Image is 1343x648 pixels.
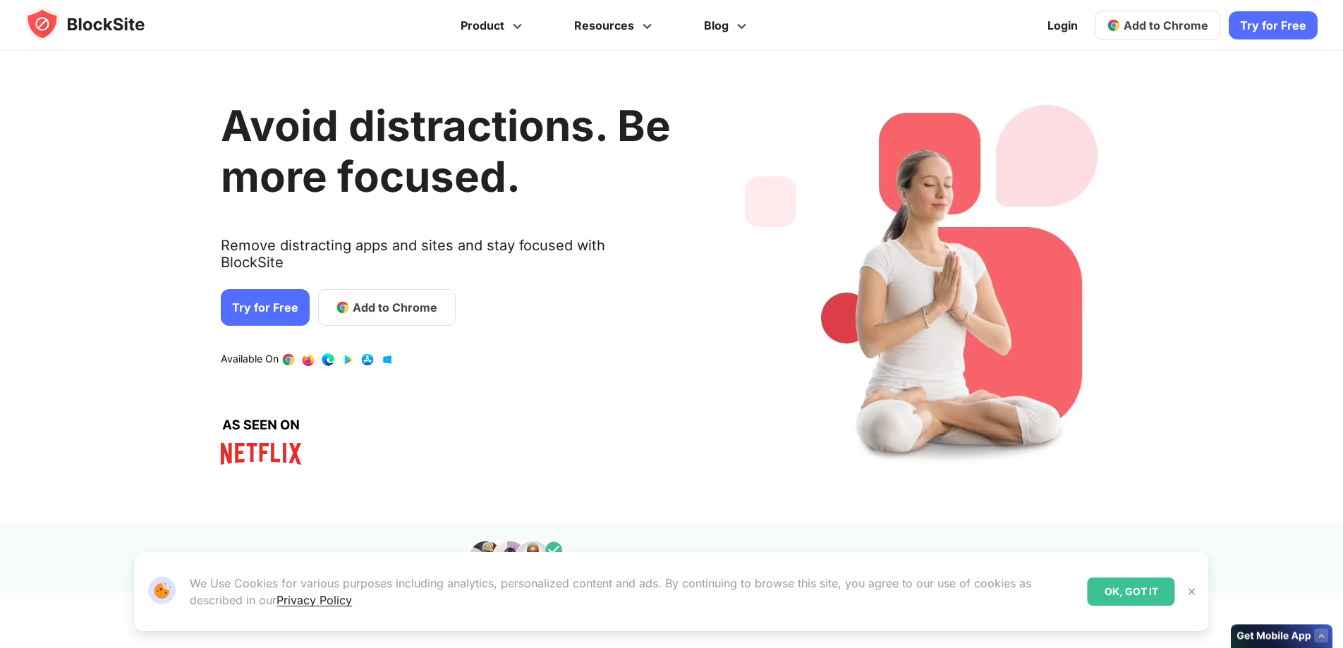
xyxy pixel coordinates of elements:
a: Add to Chrome [1095,11,1220,40]
a: Add to Chrome [318,289,456,326]
text: Remove distracting apps and sites and stay focused with BlockSite [221,237,671,282]
text: Available On [221,353,279,367]
button: Close [1183,582,1201,601]
span: Add to Chrome [1124,18,1208,32]
img: Close [1186,586,1198,597]
img: chrome-icon.svg [1107,18,1121,32]
span: Add to Chrome [353,299,437,316]
a: Try for Free [1229,11,1318,39]
img: blocksite-icon.5d769676.svg [25,7,172,41]
h1: Avoid distractions. Be more focused. [221,100,671,202]
a: Login [1039,8,1086,42]
a: Privacy Policy [276,593,352,607]
div: OK, GOT IT [1088,577,1175,606]
a: Try for Free [221,289,310,326]
p: We Use Cookies for various purposes including analytics, personalized content and ads. By continu... [190,575,1076,609]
